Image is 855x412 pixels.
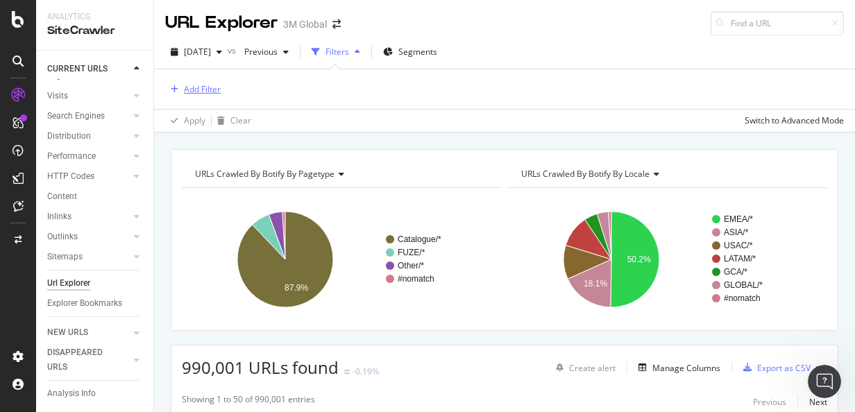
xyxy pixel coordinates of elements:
[47,129,91,144] div: Distribution
[47,325,130,340] a: NEW URLS
[47,386,96,401] div: Analysis Info
[47,209,130,224] a: Inlinks
[724,280,763,290] text: GLOBAL/*
[47,386,144,401] a: Analysis Info
[47,109,105,123] div: Search Engines
[724,241,753,250] text: USAC/*
[47,276,90,291] div: Url Explorer
[195,168,335,180] span: URLs Crawled By Botify By pagetype
[47,345,130,375] a: DISAPPEARED URLS
[47,11,142,23] div: Analytics
[283,17,327,31] div: 3M Global
[47,169,94,184] div: HTTP Codes
[47,325,88,340] div: NEW URLS
[753,393,786,410] button: Previous
[627,255,651,264] text: 50.2%
[306,41,366,63] button: Filters
[757,362,811,374] div: Export as CSV
[47,296,122,311] div: Explorer Bookmarks
[633,359,720,376] button: Manage Columns
[165,11,278,35] div: URL Explorer
[745,114,844,126] div: Switch to Advanced Mode
[724,214,753,224] text: EMEA/*
[47,230,78,244] div: Outlinks
[332,19,341,29] div: arrow-right-arrow-left
[809,393,827,410] button: Next
[182,199,496,320] svg: A chart.
[182,356,339,379] span: 990,001 URLs found
[230,114,251,126] div: Clear
[518,163,815,185] h4: URLs Crawled By Botify By locale
[569,362,616,374] div: Create alert
[508,199,822,320] svg: A chart.
[47,250,83,264] div: Sitemaps
[584,279,607,289] text: 18.1%
[47,250,130,264] a: Sitemaps
[228,44,239,56] span: vs
[47,89,68,103] div: Visits
[398,248,425,257] text: FUZE/*
[398,46,437,58] span: Segments
[47,189,144,204] a: Content
[739,110,844,132] button: Switch to Advanced Mode
[165,110,205,132] button: Apply
[738,357,811,379] button: Export as CSV
[47,129,130,144] a: Distribution
[808,365,841,398] iframe: Intercom live chat
[47,276,144,291] a: Url Explorer
[47,149,130,164] a: Performance
[47,109,130,123] a: Search Engines
[398,234,441,244] text: Catalogue/*
[47,296,144,311] a: Explorer Bookmarks
[165,41,228,63] button: [DATE]
[192,163,489,185] h4: URLs Crawled By Botify By pagetype
[753,396,786,408] div: Previous
[724,293,761,303] text: #nomatch
[724,254,756,264] text: LATAM/*
[47,209,71,224] div: Inlinks
[398,274,434,284] text: #nomatch
[47,345,117,375] div: DISAPPEARED URLS
[398,261,424,271] text: Other/*
[212,110,251,132] button: Clear
[809,396,827,408] div: Next
[521,168,650,180] span: URLs Crawled By Botify By locale
[184,46,211,58] span: 2025 Sep. 14th
[184,83,221,95] div: Add Filter
[239,41,294,63] button: Previous
[47,189,77,204] div: Content
[344,370,350,374] img: Equal
[239,46,278,58] span: Previous
[47,23,142,39] div: SiteCrawler
[724,228,749,237] text: ASIA/*
[165,81,221,98] button: Add Filter
[47,89,130,103] a: Visits
[47,62,108,76] div: CURRENT URLS
[47,169,130,184] a: HTTP Codes
[47,62,130,76] a: CURRENT URLS
[353,366,379,377] div: -0.19%
[550,357,616,379] button: Create alert
[711,11,844,35] input: Find a URL
[652,362,720,374] div: Manage Columns
[47,230,130,244] a: Outlinks
[378,41,443,63] button: Segments
[285,283,308,293] text: 87.9%
[724,267,747,277] text: GCA/*
[325,46,349,58] div: Filters
[182,393,315,410] div: Showing 1 to 50 of 990,001 entries
[47,149,96,164] div: Performance
[184,114,205,126] div: Apply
